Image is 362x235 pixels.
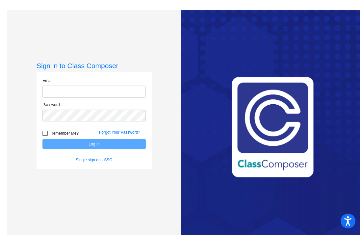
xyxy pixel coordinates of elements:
[76,158,112,162] a: Single sign on - SSO
[42,78,52,84] label: Email
[99,130,140,135] a: Forgot Your Password?
[50,129,79,137] span: Remember Me?
[37,62,152,70] h3: Sign in to Class Composer
[42,102,60,108] label: Password
[42,139,146,149] button: Log In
